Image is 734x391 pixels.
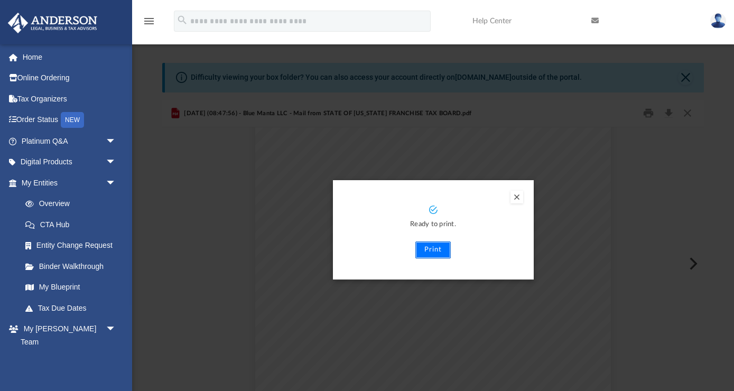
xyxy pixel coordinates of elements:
[106,172,127,194] span: arrow_drop_down
[143,20,155,27] a: menu
[7,131,132,152] a: Platinum Q&Aarrow_drop_down
[15,193,132,215] a: Overview
[7,109,132,131] a: Order StatusNEW
[7,88,132,109] a: Tax Organizers
[7,172,132,193] a: My Entitiesarrow_drop_down
[143,15,155,27] i: menu
[176,14,188,26] i: search
[415,241,451,258] button: Print
[61,112,84,128] div: NEW
[106,319,127,340] span: arrow_drop_down
[710,13,726,29] img: User Pic
[7,46,132,68] a: Home
[7,319,127,352] a: My [PERSON_NAME] Teamarrow_drop_down
[15,214,132,235] a: CTA Hub
[343,219,523,231] p: Ready to print.
[15,277,127,298] a: My Blueprint
[5,13,100,33] img: Anderson Advisors Platinum Portal
[15,235,132,256] a: Entity Change Request
[106,131,127,152] span: arrow_drop_down
[7,152,132,173] a: Digital Productsarrow_drop_down
[106,152,127,173] span: arrow_drop_down
[15,297,132,319] a: Tax Due Dates
[15,256,132,277] a: Binder Walkthrough
[7,68,132,89] a: Online Ordering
